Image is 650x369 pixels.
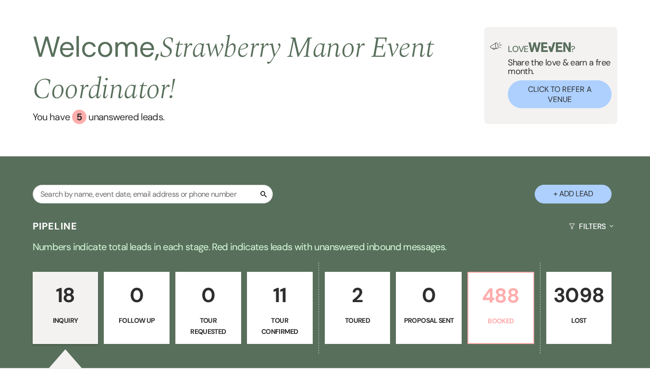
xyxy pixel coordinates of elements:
a: 0Follow Up [104,272,170,344]
p: 18 [39,279,92,311]
p: Toured [331,315,384,326]
p: Booked [474,316,527,326]
a: 11Tour Confirmed [247,272,313,344]
p: Tour Confirmed [253,315,307,337]
a: You have 5 unanswered leads. [33,110,485,124]
img: weven-logo-green.svg [528,42,571,52]
a: 0Tour Requested [175,272,241,344]
input: Search by name, event date, email address or phone number [33,185,273,204]
h2: Welcome, [33,27,485,110]
div: 5 [72,110,86,124]
a: 0Proposal Sent [396,272,462,344]
a: 488Booked [467,272,534,344]
p: Lost [552,315,606,326]
p: Proposal Sent [402,315,455,326]
a: 2Toured [325,272,391,344]
p: Follow Up [110,315,163,326]
div: Share the love & earn a free month. [502,42,612,108]
p: Tour Requested [182,315,235,337]
a: 3098Lost [546,272,612,344]
span: Strawberry Manor Event Coordinator ! [33,26,434,112]
button: Filters [565,214,617,239]
p: 2 [331,279,384,311]
p: Love ? [508,42,612,53]
p: 0 [110,279,163,311]
p: 3098 [552,279,606,311]
button: Click to Refer a Venue [508,80,612,108]
a: 18Inquiry [33,272,98,344]
h3: Pipeline [33,219,78,233]
p: 488 [474,280,527,312]
p: 11 [253,279,307,311]
button: + Add Lead [535,185,612,204]
p: 0 [182,279,235,311]
p: Inquiry [39,315,92,326]
p: 0 [402,279,455,311]
img: loud-speaker-illustration.svg [490,42,502,50]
